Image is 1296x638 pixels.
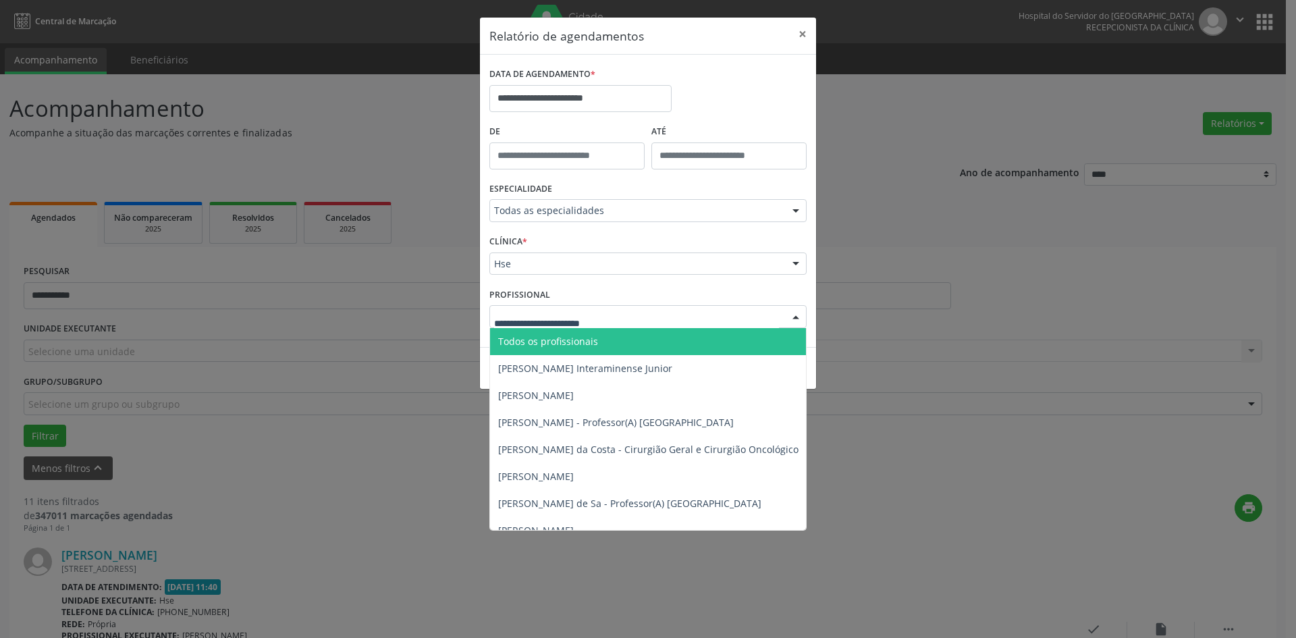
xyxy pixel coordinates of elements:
[489,284,550,305] label: PROFISSIONAL
[489,27,644,45] h5: Relatório de agendamentos
[498,389,574,402] span: [PERSON_NAME]
[789,18,816,51] button: Close
[489,232,527,252] label: CLÍNICA
[498,362,672,375] span: [PERSON_NAME] Interaminense Junior
[498,524,574,537] span: [PERSON_NAME]
[494,204,779,217] span: Todas as especialidades
[498,443,799,456] span: [PERSON_NAME] da Costa - Cirurgião Geral e Cirurgião Oncológico
[498,497,761,510] span: [PERSON_NAME] de Sa - Professor(A) [GEOGRAPHIC_DATA]
[498,335,598,348] span: Todos os profissionais
[498,470,574,483] span: [PERSON_NAME]
[489,179,552,200] label: ESPECIALIDADE
[489,64,595,85] label: DATA DE AGENDAMENTO
[651,122,807,142] label: ATÉ
[498,416,734,429] span: [PERSON_NAME] - Professor(A) [GEOGRAPHIC_DATA]
[494,257,779,271] span: Hse
[489,122,645,142] label: De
